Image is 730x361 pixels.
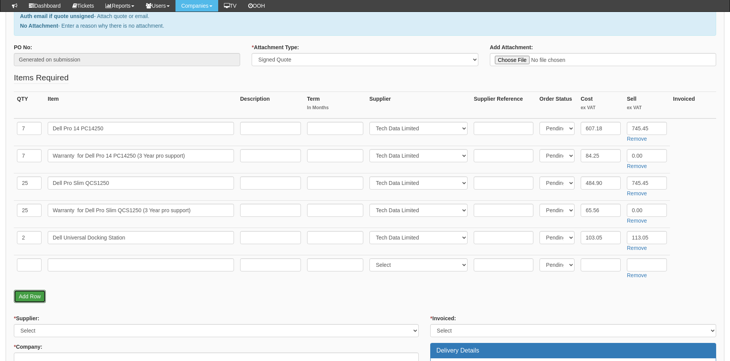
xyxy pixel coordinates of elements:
a: Remove [627,245,647,251]
th: Supplier [366,92,471,119]
a: Remove [627,218,647,224]
a: Remove [627,272,647,278]
label: PO No: [14,43,32,51]
th: Supplier Reference [471,92,536,119]
th: Description [237,92,304,119]
label: Supplier: [14,314,39,322]
th: Order Status [536,92,578,119]
th: Sell [624,92,670,119]
small: In Months [307,105,363,111]
label: Company: [14,343,42,351]
b: No Attachment [20,23,58,29]
label: Add Attachment: [490,43,533,51]
a: Remove [627,163,647,169]
p: - Attach quote or email. [20,12,710,20]
th: Invoiced [670,92,716,119]
label: Attachment Type: [252,43,299,51]
a: Add Row [14,290,46,303]
th: Term [304,92,366,119]
small: ex VAT [627,105,667,111]
h3: Delivery Details [436,347,710,354]
b: Auth email if quote unsigned [20,13,94,19]
p: - Enter a reason why there is no attachment. [20,22,710,30]
th: Item [45,92,237,119]
small: ex VAT [581,105,621,111]
legend: Items Required [14,72,68,84]
th: QTY [14,92,45,119]
a: Remove [627,136,647,142]
label: Invoiced: [430,314,456,322]
th: Cost [578,92,624,119]
a: Remove [627,190,647,196]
